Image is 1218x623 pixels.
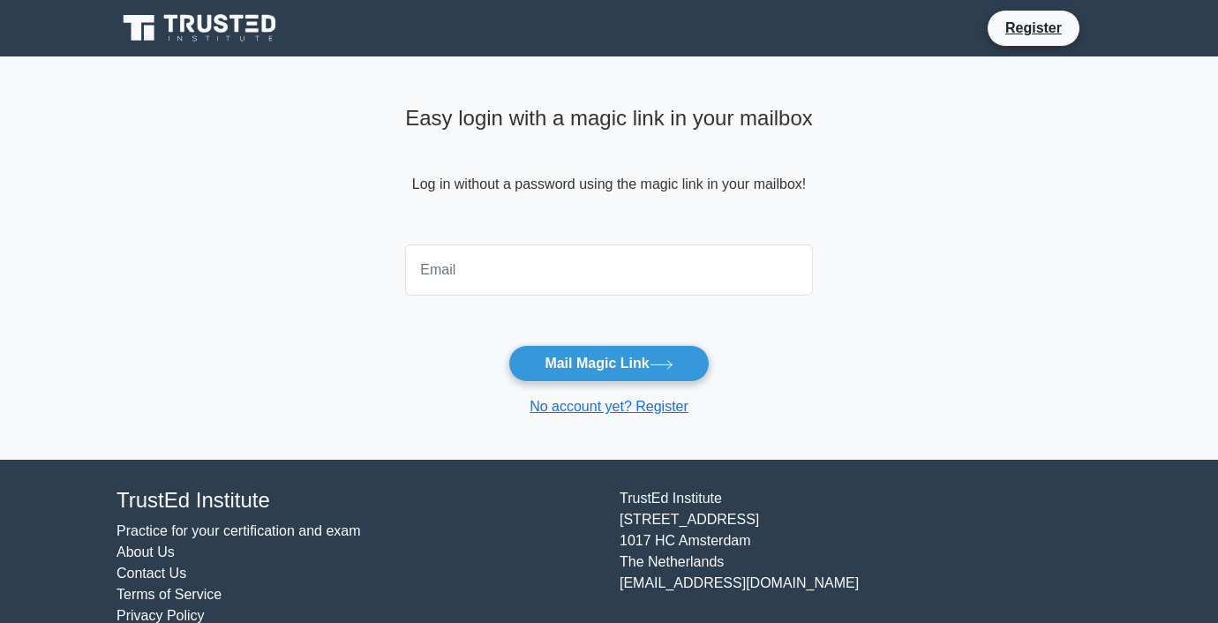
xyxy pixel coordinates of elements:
h4: Easy login with a magic link in your mailbox [405,106,813,131]
a: Practice for your certification and exam [117,523,361,538]
h4: TrustEd Institute [117,488,598,514]
a: Register [995,17,1072,39]
a: Privacy Policy [117,608,205,623]
div: Log in without a password using the magic link in your mailbox! [405,99,813,237]
button: Mail Magic Link [508,345,709,382]
a: About Us [117,544,175,559]
a: No account yet? Register [530,399,688,414]
a: Contact Us [117,566,186,581]
a: Terms of Service [117,587,222,602]
input: Email [405,244,813,296]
